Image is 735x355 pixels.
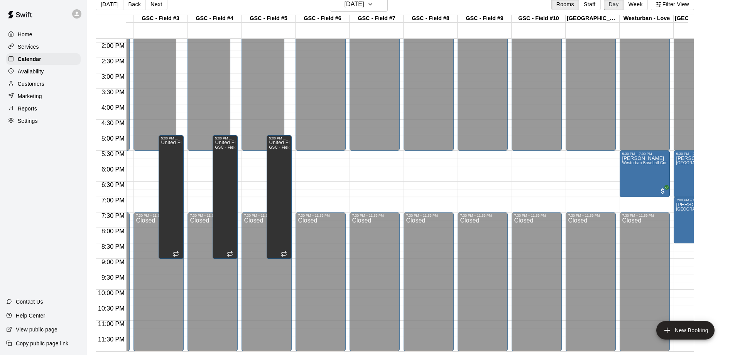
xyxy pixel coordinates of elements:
button: add [656,321,715,340]
span: 4:30 PM [100,120,127,126]
div: GSC - Field #6 [296,15,350,22]
span: 8:30 PM [100,243,127,250]
div: 7:30 PM – 11:59 PM: Closed [296,212,346,351]
span: 3:30 PM [100,89,127,95]
a: Customers [6,78,81,90]
p: Home [18,31,32,38]
div: 7:30 PM – 11:59 PM: Closed [188,212,238,351]
span: 3:00 PM [100,73,127,80]
p: View public page [16,326,57,333]
div: 7:30 PM – 11:59 PM [406,214,451,217]
div: 5:00 PM – 9:00 PM: United FC [213,135,238,259]
div: 7:30 PM – 11:59 PM [136,214,181,217]
p: Calendar [18,55,41,63]
a: Services [6,41,81,53]
span: Recurring event [281,251,287,257]
div: [GEOGRAPHIC_DATA] - [PERSON_NAME] [674,15,728,22]
span: 10:00 PM [96,290,126,296]
span: 9:30 PM [100,274,127,281]
div: 7:30 PM – 11:59 PM: Closed [242,212,292,351]
div: 7:30 PM – 11:59 PM: Closed [458,212,508,351]
div: Westurban - Love [620,15,674,22]
span: 5:30 PM [100,151,127,157]
a: Reports [6,103,81,114]
div: GSC - Field #9 [458,15,512,22]
div: GSC - Field #10 [512,15,566,22]
span: 7:00 PM [100,197,127,204]
a: Marketing [6,90,81,102]
span: 9:00 PM [100,259,127,265]
div: GSC - Field #3 [133,15,188,22]
p: Copy public page link [16,340,68,347]
div: 5:30 PM – 7:00 PM [676,152,721,156]
div: Closed [622,217,667,354]
div: 7:30 PM – 11:59 PM: Closed [620,212,670,351]
div: Closed [352,217,397,354]
div: Closed [244,217,289,354]
div: Closed [406,217,451,354]
a: Calendar [6,53,81,65]
div: [GEOGRAPHIC_DATA] - Tball field [566,15,620,22]
a: Availability [6,66,81,77]
div: Closed [298,217,343,354]
div: 7:30 PM – 11:59 PM [460,214,505,217]
p: Help Center [16,312,45,319]
div: 7:30 PM – 11:59 PM: Closed [566,212,616,351]
div: 5:30 PM – 7:00 PM: Tim Rotola [674,151,724,197]
p: Availability [18,68,44,75]
span: 2:00 PM [100,42,127,49]
div: 7:30 PM – 11:59 PM [244,214,289,217]
div: 7:30 PM – 11:59 PM: Closed [404,212,454,351]
div: Closed [190,217,235,354]
div: 5:00 PM – 9:00 PM [269,136,289,140]
div: 7:30 PM – 11:59 PM: Closed [350,212,400,351]
span: Westurban Baseball Complex - Love Field Rental [622,161,712,165]
div: 5:00 PM – 9:00 PM [161,136,181,140]
div: Closed [514,217,559,354]
span: 2:30 PM [100,58,127,65]
span: 10:30 PM [96,305,126,312]
span: All customers have paid [659,187,667,195]
div: 7:30 PM – 11:59 PM [568,214,613,217]
div: GSC - Field #7 [350,15,404,22]
div: Closed [460,217,505,354]
p: Customers [18,80,44,88]
span: 4:00 PM [100,104,127,111]
div: 5:00 PM – 9:00 PM: United FC [267,135,292,259]
div: Closed [568,217,613,354]
div: 5:00 PM – 9:00 PM: United FC [159,135,184,259]
p: Services [18,43,39,51]
span: 11:00 PM [96,321,126,327]
div: 7:30 PM – 11:59 PM [352,214,397,217]
span: 5:00 PM [100,135,127,142]
div: 7:30 PM – 11:59 PM [514,214,559,217]
div: 5:30 PM – 7:00 PM [622,152,667,156]
p: Reports [18,105,37,112]
span: 7:30 PM [100,212,127,219]
div: 7:30 PM – 11:59 PM [298,214,343,217]
div: 5:30 PM – 7:00 PM: Westurban Baseball Complex - Love Field Rental [620,151,670,197]
div: GSC - Field #8 [404,15,458,22]
span: Recurring event [173,251,179,257]
div: 7:30 PM – 11:59 PM [622,214,667,217]
a: Settings [6,115,81,127]
div: GSC - Field #4 [188,15,242,22]
span: Recurring event [227,251,233,257]
div: 7:30 PM – 11:59 PM: Closed [512,212,562,351]
div: 7:30 PM – 11:59 PM [190,214,235,217]
div: 7:00 PM – 8:30 PM [676,198,714,202]
div: 7:00 PM – 8:30 PM: Tim Rotola [674,197,716,243]
div: 7:30 PM – 11:59 PM: Closed [133,212,184,351]
p: Settings [18,117,38,125]
a: Home [6,29,81,40]
span: 8:00 PM [100,228,127,234]
div: 5:00 PM – 9:00 PM [215,136,235,140]
span: GSC - Field #3 , GSC - Field #4 , GSC - Field #5 [215,145,304,149]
